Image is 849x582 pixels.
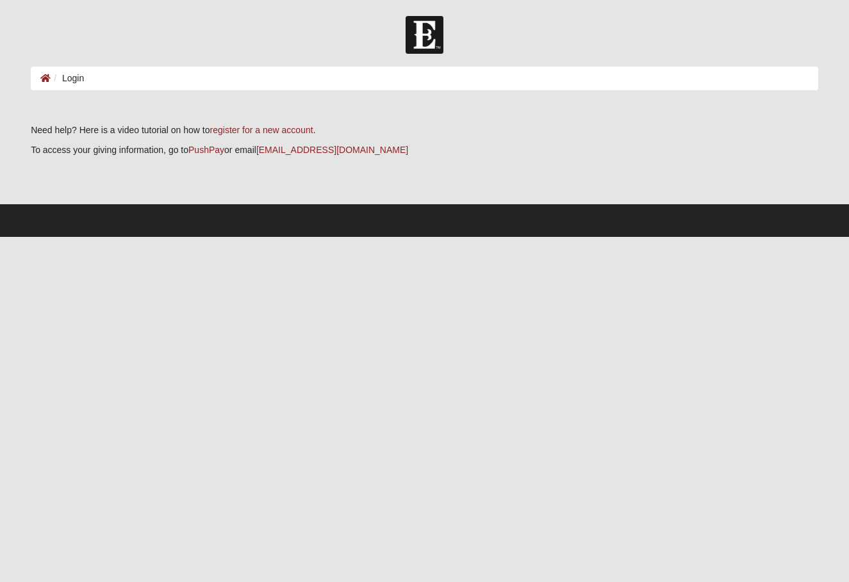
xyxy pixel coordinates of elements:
[31,124,818,137] p: Need help? Here is a video tutorial on how to .
[210,125,313,135] a: register for a new account
[31,143,818,157] p: To access your giving information, go to or email
[51,72,84,85] li: Login
[256,145,408,155] a: [EMAIL_ADDRESS][DOMAIN_NAME]
[406,16,443,54] img: Church of Eleven22 Logo
[188,145,224,155] a: PushPay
